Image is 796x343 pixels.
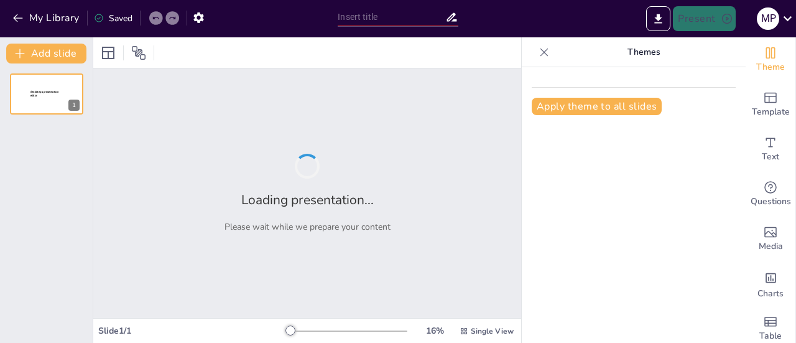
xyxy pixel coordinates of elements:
button: Apply theme to all slides [532,98,662,115]
span: Theme [756,60,785,74]
div: Saved [94,12,132,24]
div: Add text boxes [746,127,795,172]
span: Questions [751,195,791,209]
div: Get real-time input from your audience [746,172,795,217]
span: Charts [757,287,784,301]
span: Sendsteps presentation editor [30,90,58,97]
div: Add charts and graphs [746,261,795,306]
span: Text [762,150,779,164]
div: 16 % [420,325,450,337]
div: Change the overall theme [746,37,795,82]
p: Please wait while we prepare your content [224,221,391,233]
span: Table [759,329,782,343]
div: Slide 1 / 1 [98,325,288,337]
p: Themes [554,37,733,67]
input: Insert title [338,8,445,26]
span: Single View [471,326,514,336]
div: 1 [68,100,80,111]
button: Export to PowerPoint [646,6,670,31]
button: Add slide [6,44,86,63]
button: M P [757,6,779,31]
div: Layout [98,43,118,63]
div: Add images, graphics, shapes or video [746,217,795,261]
div: M P [757,7,779,30]
span: Position [131,45,146,60]
div: Add ready made slides [746,82,795,127]
button: My Library [9,8,85,28]
button: Present [673,6,735,31]
div: 1 [10,73,83,115]
span: Template [752,105,790,119]
span: Media [759,240,783,253]
h2: Loading presentation... [241,191,374,209]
